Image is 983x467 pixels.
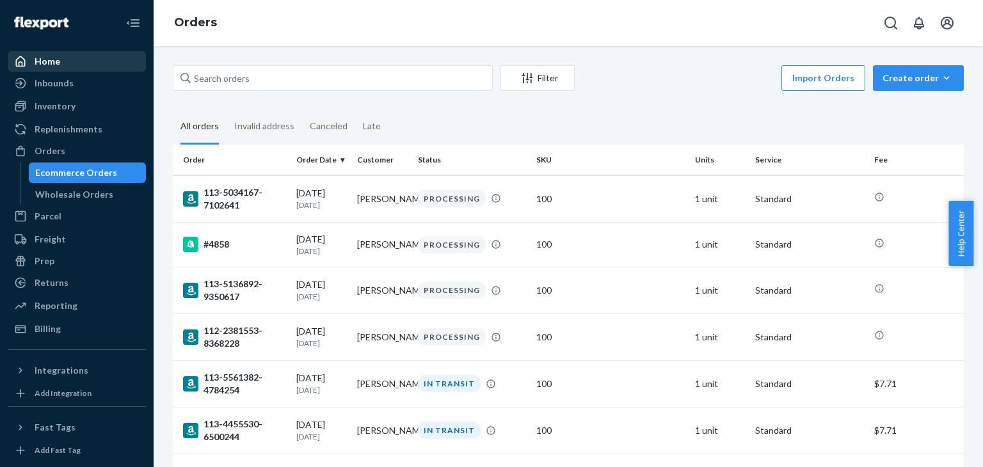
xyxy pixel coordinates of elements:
div: Customer [357,154,408,165]
div: 113-5034167-7102641 [183,186,286,212]
td: [PERSON_NAME] [352,360,413,407]
div: Create order [883,72,954,84]
td: [PERSON_NAME] [352,222,413,267]
div: Filter [501,72,574,84]
a: Inbounds [8,73,146,93]
div: Freight [35,233,66,246]
div: Prep [35,255,54,267]
a: Reporting [8,296,146,316]
th: Units [690,145,751,175]
a: Ecommerce Orders [29,162,147,183]
div: Integrations [35,364,88,377]
div: Replenishments [35,123,102,136]
div: PROCESSING [418,236,486,253]
td: [PERSON_NAME] [352,175,413,222]
a: Home [8,51,146,72]
div: Wholesale Orders [35,188,113,201]
div: Ecommerce Orders [35,166,117,179]
p: Standard [755,424,863,437]
p: Standard [755,377,863,390]
button: Integrations [8,360,146,381]
p: [DATE] [296,384,347,395]
td: 1 unit [690,175,751,222]
a: Returns [8,273,146,293]
button: Import Orders [781,65,865,91]
p: [DATE] [296,431,347,442]
div: PROCESSING [418,190,486,207]
td: [PERSON_NAME] [352,407,413,454]
td: 1 unit [690,313,751,360]
div: [DATE] [296,325,347,349]
div: Add Integration [35,388,92,399]
div: Orders [35,145,65,157]
p: [DATE] [296,246,347,257]
a: Orders [174,15,217,29]
img: Flexport logo [14,17,68,29]
p: Standard [755,284,863,297]
div: Billing [35,322,61,335]
div: Home [35,55,60,68]
a: Add Fast Tag [8,443,146,458]
a: Orders [8,141,146,161]
div: Invalid address [234,109,294,143]
a: Parcel [8,206,146,226]
div: IN TRANSIT [418,422,481,439]
button: Open notifications [906,10,932,36]
th: Order Date [291,145,352,175]
div: Parcel [35,210,61,223]
div: Reporting [35,299,77,312]
button: Help Center [948,201,973,266]
button: Open Search Box [878,10,904,36]
button: Open account menu [934,10,960,36]
button: Close Navigation [120,10,146,36]
div: 113-5136892-9350617 [183,278,286,303]
a: Billing [8,319,146,339]
div: PROCESSING [418,281,486,299]
p: [DATE] [296,338,347,349]
td: [PERSON_NAME] [352,313,413,360]
div: Add Fast Tag [35,445,81,455]
th: Service [750,145,868,175]
div: 100 [536,424,684,437]
div: 100 [536,284,684,297]
input: Search orders [173,65,493,91]
p: Standard [755,193,863,205]
div: 112-2381553-8368228 [183,324,286,350]
a: Freight [8,229,146,249]
button: Fast Tags [8,417,146,438]
div: [DATE] [296,418,347,442]
div: [DATE] [296,278,347,302]
ol: breadcrumbs [164,4,227,42]
div: All orders [180,109,219,145]
p: Standard [755,238,863,251]
td: 1 unit [690,407,751,454]
div: 100 [536,331,684,344]
a: Add Integration [8,386,146,401]
a: Inventory [8,96,146,116]
a: Replenishments [8,119,146,139]
div: Fast Tags [35,421,76,434]
th: Fee [869,145,964,175]
p: [DATE] [296,291,347,302]
div: 113-4455530-6500244 [183,418,286,443]
div: PROCESSING [418,328,486,345]
th: Order [173,145,291,175]
div: Late [363,109,381,143]
div: IN TRANSIT [418,375,481,392]
td: [PERSON_NAME] [352,267,413,313]
p: [DATE] [296,200,347,210]
div: 100 [536,238,684,251]
div: [DATE] [296,372,347,395]
div: Inbounds [35,77,74,90]
button: Create order [873,65,964,91]
div: [DATE] [296,187,347,210]
div: 100 [536,377,684,390]
td: 1 unit [690,360,751,407]
button: Filter [500,65,575,91]
div: 113-5561382-4784254 [183,371,286,397]
th: Status [413,145,531,175]
div: Inventory [35,100,76,113]
div: [DATE] [296,233,347,257]
td: $7.71 [869,360,964,407]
